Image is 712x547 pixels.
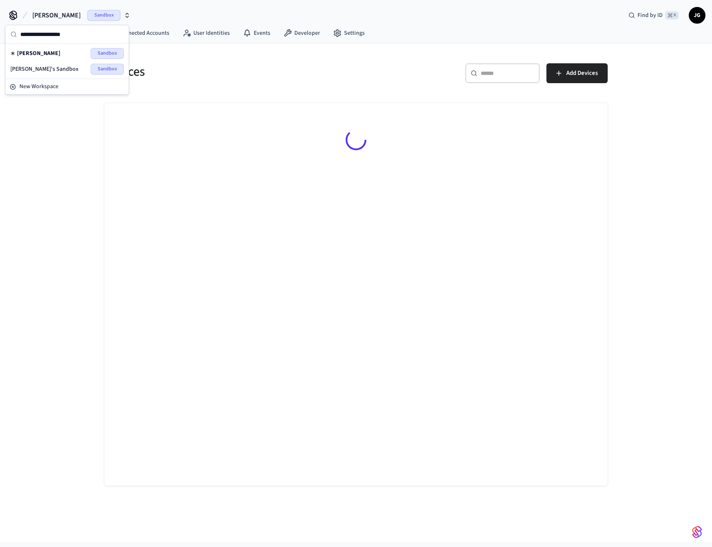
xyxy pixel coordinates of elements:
[637,11,663,19] span: Find by ID
[176,26,236,41] a: User Identities
[19,82,58,91] span: New Workspace
[692,525,702,539] img: SeamLogoGradient.69752ec5.svg
[6,80,128,94] button: New Workspace
[5,44,129,79] div: Suggestions
[622,8,686,23] div: Find by ID⌘ K
[101,26,176,41] a: Connected Accounts
[87,10,120,21] span: Sandbox
[10,65,79,73] span: [PERSON_NAME]'s Sandbox
[327,26,371,41] a: Settings
[689,7,705,24] button: JG
[236,26,277,41] a: Events
[690,8,705,23] span: JG
[17,49,60,58] span: [PERSON_NAME]
[32,10,81,20] span: [PERSON_NAME]
[566,68,598,79] span: Add Devices
[277,26,327,41] a: Developer
[104,63,351,80] h5: Devices
[91,64,124,74] span: Sandbox
[665,11,679,19] span: ⌘ K
[91,48,124,59] span: Sandbox
[546,63,608,83] button: Add Devices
